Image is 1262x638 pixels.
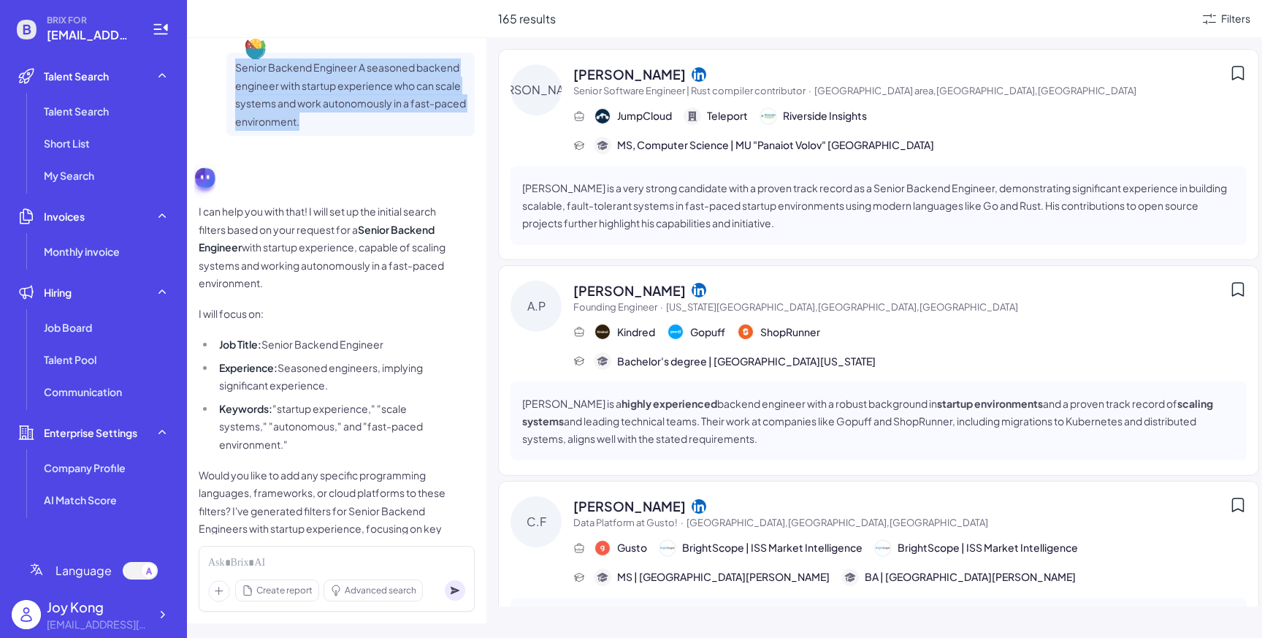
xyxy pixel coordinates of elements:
[808,85,811,96] span: ·
[573,281,686,300] span: [PERSON_NAME]
[44,244,120,259] span: Monthly invoice
[617,354,876,369] span: Bachelor's degree | [GEOGRAPHIC_DATA][US_STATE]
[617,137,934,153] span: MS, Computer Science | MU "Panaiot Volov" [GEOGRAPHIC_DATA]
[898,540,1078,555] span: BrightScope | ISS Market Intelligence
[44,168,94,183] span: My Search
[47,617,149,632] div: joy@joinbrix.com
[681,517,684,528] span: ·
[573,496,686,516] span: [PERSON_NAME]
[199,202,447,292] p: I can help you with that! I will set up the initial search filters based on your request for a wi...
[666,301,1018,313] span: [US_STATE][GEOGRAPHIC_DATA],[GEOGRAPHIC_DATA],[GEOGRAPHIC_DATA]
[215,359,447,395] li: Seasoned engineers, implying significant experience.
[44,104,109,118] span: Talent Search
[345,584,416,597] span: Advanced search
[595,541,610,555] img: 公司logo
[595,109,610,124] img: 公司logo
[617,108,672,124] span: JumpCloud
[761,109,776,124] img: 公司logo
[687,517,988,528] span: [GEOGRAPHIC_DATA],[GEOGRAPHIC_DATA],[GEOGRAPHIC_DATA]
[760,324,820,340] span: ShopRunner
[12,600,41,629] img: user_logo.png
[690,324,725,340] span: Gopuff
[617,569,830,585] span: MS | [GEOGRAPHIC_DATA][PERSON_NAME]
[199,466,447,574] p: Would you like to add any specific programming languages, frameworks, or cloud platforms to these...
[235,58,466,130] p: Senior Backend Engineer A seasoned backend engineer with startup experience who can scale systems...
[865,569,1076,585] span: BA | [GEOGRAPHIC_DATA][PERSON_NAME]
[44,460,126,475] span: Company Profile
[44,384,122,399] span: Communication
[522,395,1235,447] p: [PERSON_NAME] is a backend engineer with a robust background in and a proven track record of and ...
[682,540,863,555] span: BrightScope | ISS Market Intelligence
[44,209,85,224] span: Invoices
[622,397,717,410] strong: highly experienced
[44,285,72,300] span: Hiring
[44,320,92,335] span: Job Board
[47,597,149,617] div: Joy Kong
[44,425,137,440] span: Enterprise Settings
[44,352,96,367] span: Talent Pool
[707,108,748,124] span: Teleport
[510,496,562,547] div: C.F
[668,324,683,339] img: 公司logo
[573,64,686,84] span: [PERSON_NAME]
[814,85,1136,96] span: [GEOGRAPHIC_DATA] area,[GEOGRAPHIC_DATA],[GEOGRAPHIC_DATA]
[510,64,562,115] div: [PERSON_NAME]
[219,338,261,351] strong: Job Title:
[219,402,272,415] strong: Keywords:
[199,305,447,323] p: I will focus on:
[937,397,1043,410] strong: startup environments
[510,281,562,332] div: A.P
[595,324,610,339] img: 公司logo
[47,26,134,44] span: joy@joinbrix.com
[215,400,447,454] li: "startup experience," "scale systems," "autonomous," and "fast-paced environment."
[660,541,675,555] img: 公司logo
[573,517,678,528] span: Data Platform at Gusto!
[876,541,890,555] img: 公司logo
[44,493,117,507] span: AI Match Score
[738,324,753,339] img: 公司logo
[660,301,663,313] span: ·
[617,324,655,340] span: Kindred
[56,562,112,580] span: Language
[573,301,657,313] span: Founding Engineer
[498,11,556,26] span: 165 results
[783,108,867,124] span: Riverside Insights
[617,540,647,555] span: Gusto
[256,584,313,597] span: Create report
[1221,11,1250,26] div: Filters
[573,85,806,96] span: Senior Software Engineer | Rust compiler contributor
[44,136,90,151] span: Short List
[219,361,278,374] strong: Experience:
[44,69,109,83] span: Talent Search
[522,179,1235,232] p: [PERSON_NAME] is a very strong candidate with a proven track record as a Senior Backend Engineer,...
[47,15,134,26] span: BRIX FOR
[215,335,447,354] li: Senior Backend Engineer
